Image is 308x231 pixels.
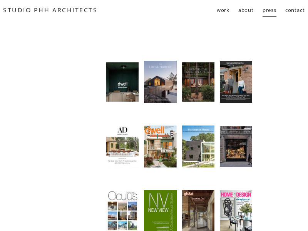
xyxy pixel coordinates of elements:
a: press [263,3,277,17]
a: STUDIO PHH ARCHITECTS [3,6,98,14]
span: work [217,4,230,17]
a: about [238,3,254,17]
a: contact [285,3,305,17]
a: folder dropdown [217,3,230,17]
